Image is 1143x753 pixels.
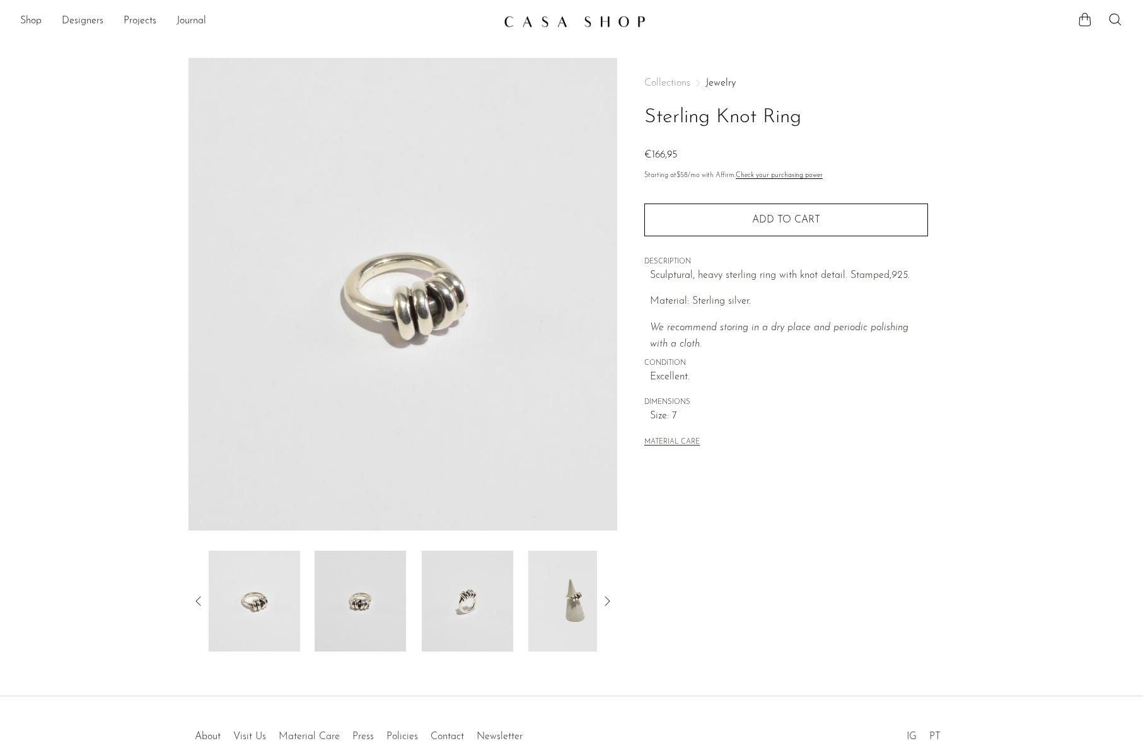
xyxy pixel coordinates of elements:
img: Sterling Knot Ring [422,551,513,652]
a: Shop [20,13,42,30]
img: Sterling Knot Ring [315,551,406,652]
ul: Quick links [189,721,529,745]
a: Check your purchasing power - Learn more about Affirm Financing (opens in modal) [736,172,823,179]
p: Starting at /mo with Affirm. [644,170,928,181]
h1: Sterling Knot Ring [644,101,928,134]
span: DIMENSIONS [644,397,928,408]
span: DESCRIPTION [644,256,928,268]
ul: Social Medias [900,721,947,745]
a: Press [352,732,374,742]
span: Excellent. [650,369,928,386]
ul: NEW HEADER MENU [20,11,494,32]
img: Sterling Knot Ring [189,58,618,531]
em: 925. [891,270,910,280]
p: Sculptural, heavy sterling ring with knot detail. Stamped, [650,268,928,284]
img: Sterling Knot Ring [528,551,620,652]
button: Add to cart [644,204,928,236]
a: Jewelry [705,78,736,88]
a: Designers [62,13,103,30]
p: Material: Sterling silver. [650,294,928,310]
a: IG [907,732,917,742]
a: Journal [177,13,206,30]
button: MATERIAL CARE [644,438,700,447]
span: €166,95 [644,150,677,160]
i: We recommend storing in a dry place and periodic polishing with a cloth. [650,323,908,349]
img: Sterling Knot Ring [209,551,300,652]
a: Projects [124,13,156,30]
span: Collections [644,78,690,88]
span: CONDITION [644,358,928,369]
span: Size: 7 [650,408,928,425]
a: PT [929,732,941,742]
nav: Breadcrumbs [644,78,928,88]
a: Visit Us [233,732,266,742]
a: Contact [431,732,464,742]
span: $58 [676,172,688,179]
nav: Desktop navigation [20,11,494,32]
span: Add to cart [752,215,820,225]
a: Material Care [279,732,340,742]
a: About [195,732,221,742]
a: Policies [386,732,418,742]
